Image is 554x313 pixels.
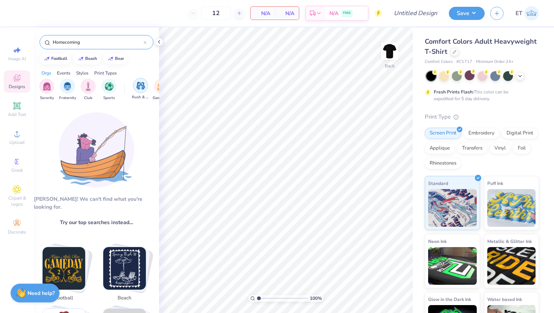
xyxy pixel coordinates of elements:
[487,247,536,285] img: Metallic & Glitter Ink
[153,79,170,101] div: filter for Game Day
[52,295,76,302] span: football
[343,11,351,16] span: FREE
[59,112,134,188] img: Loading...
[428,237,447,245] span: Neon Ink
[425,128,461,139] div: Screen Print
[136,81,145,90] img: Rush & Bid Image
[388,6,443,21] input: Untitled Design
[8,56,26,62] span: Image AI
[59,95,76,101] span: Fraternity
[60,218,133,226] span: Try our top searches instead…
[84,82,92,91] img: Club Image
[73,53,101,64] button: beach
[43,247,85,290] img: football
[132,79,149,101] button: filter button
[385,63,395,69] div: Back
[425,143,455,154] div: Applique
[464,128,499,139] div: Embroidery
[425,37,537,56] span: Comfort Colors Adult Heavyweight T-Shirt
[476,59,514,65] span: Minimum Order: 24 +
[310,295,322,302] span: 100 %
[76,70,89,76] div: Styles
[487,189,536,227] img: Puff Ink
[103,53,127,64] button: bear
[78,56,84,61] img: trend_line.gif
[487,179,503,187] span: Puff Ink
[81,79,96,101] button: filter button
[81,79,96,101] div: filter for Club
[94,70,117,76] div: Print Types
[39,79,54,101] div: filter for Sorority
[28,290,55,297] strong: Need help?
[329,9,338,17] span: N/A
[428,295,471,303] span: Glow in the Dark Ink
[57,70,70,76] div: Events
[487,237,532,245] span: Metallic & Glitter Ink
[103,95,115,101] span: Sports
[490,143,511,154] div: Vinyl
[107,56,113,61] img: trend_line.gif
[513,143,531,154] div: Foil
[434,89,526,102] div: This color can be expedited for 5 day delivery.
[516,9,522,18] span: ET
[524,6,539,21] img: Emma Tolbert
[41,70,51,76] div: Orgs
[487,295,522,303] span: Water based Ink
[51,56,67,61] div: football
[105,82,113,91] img: Sports Image
[11,167,23,173] span: Greek
[9,139,24,145] span: Upload
[382,44,397,59] img: Back
[98,247,155,305] button: Stack Card Button beach
[449,7,485,20] button: Save
[153,79,170,101] button: filter button
[59,79,76,101] div: filter for Fraternity
[103,247,146,290] img: beach
[59,79,76,101] button: filter button
[8,229,26,235] span: Decorate
[456,59,472,65] span: # C1717
[85,56,97,61] div: beach
[39,79,54,101] button: filter button
[153,95,170,101] span: Game Day
[101,79,116,101] div: filter for Sports
[44,56,50,61] img: trend_line.gif
[425,113,539,121] div: Print Type
[34,195,159,211] div: [PERSON_NAME]! We can't find what you're looking for.
[428,179,448,187] span: Standard
[255,9,270,17] span: N/A
[434,89,474,95] strong: Fresh Prints Flash:
[157,82,166,91] img: Game Day Image
[132,78,149,100] div: filter for Rush & Bid
[115,56,124,61] div: bear
[38,247,95,305] button: Stack Card Button football
[112,295,137,302] span: beach
[201,6,231,20] input: – –
[40,95,54,101] span: Sorority
[502,128,538,139] div: Digital Print
[43,82,51,91] img: Sorority Image
[428,247,477,285] img: Neon Ink
[9,84,25,90] span: Designs
[8,111,26,118] span: Add Text
[425,59,453,65] span: Comfort Colors
[279,9,294,17] span: N/A
[52,38,144,46] input: Try "Alpha"
[84,95,92,101] span: Club
[4,195,30,207] span: Clipart & logos
[516,6,539,21] a: ET
[63,82,72,91] img: Fraternity Image
[428,189,477,227] img: Standard
[425,158,461,169] div: Rhinestones
[40,53,71,64] button: football
[101,79,116,101] button: filter button
[457,143,487,154] div: Transfers
[132,95,149,100] span: Rush & Bid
